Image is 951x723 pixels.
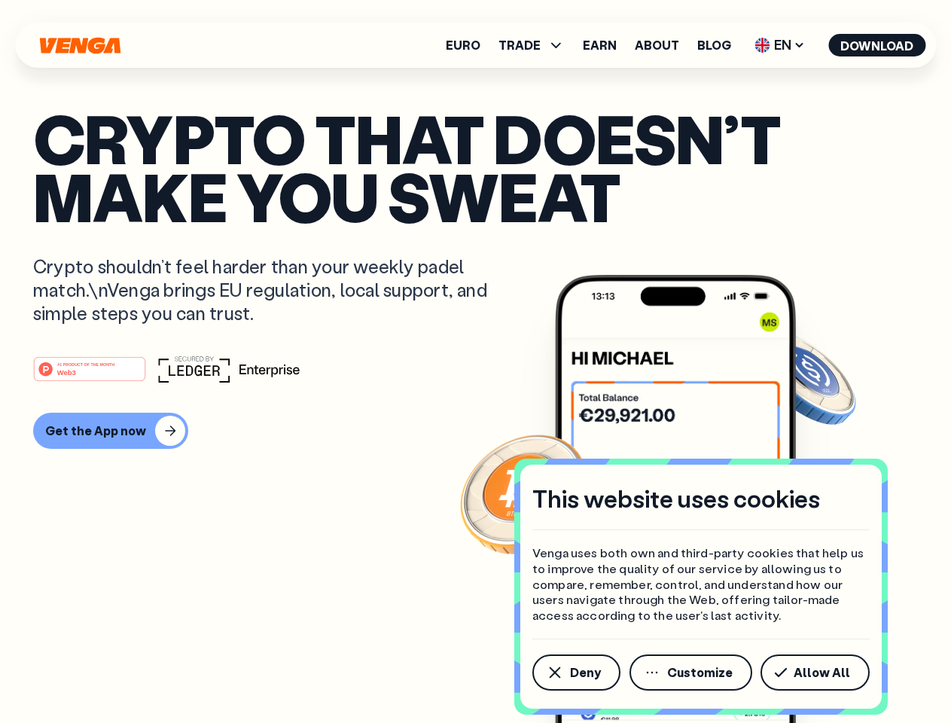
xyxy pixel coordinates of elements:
a: About [635,39,679,51]
img: Bitcoin [457,426,593,561]
button: Customize [629,654,752,691]
tspan: #1 PRODUCT OF THE MONTH [57,361,114,366]
a: #1 PRODUCT OF THE MONTHWeb3 [33,365,146,385]
span: EN [749,33,810,57]
p: Venga uses both own and third-party cookies that help us to improve the quality of our service by... [532,545,870,624]
div: Get the App now [45,423,146,438]
button: Download [828,34,925,56]
span: Allow All [794,667,850,679]
a: Earn [583,39,617,51]
span: TRADE [498,36,565,54]
p: Crypto shouldn’t feel harder than your weekly padel match.\nVenga brings EU regulation, local sup... [33,255,509,325]
img: flag-uk [754,38,770,53]
a: Get the App now [33,413,918,449]
a: Blog [697,39,731,51]
tspan: Web3 [57,368,76,376]
img: USDC coin [751,324,859,432]
button: Allow All [760,654,870,691]
a: Euro [446,39,480,51]
p: Crypto that doesn’t make you sweat [33,109,918,224]
svg: Home [38,37,122,54]
span: TRADE [498,39,541,51]
span: Deny [570,667,601,679]
button: Deny [532,654,620,691]
span: Customize [667,667,733,679]
h4: This website uses cookies [532,483,820,514]
button: Get the App now [33,413,188,449]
